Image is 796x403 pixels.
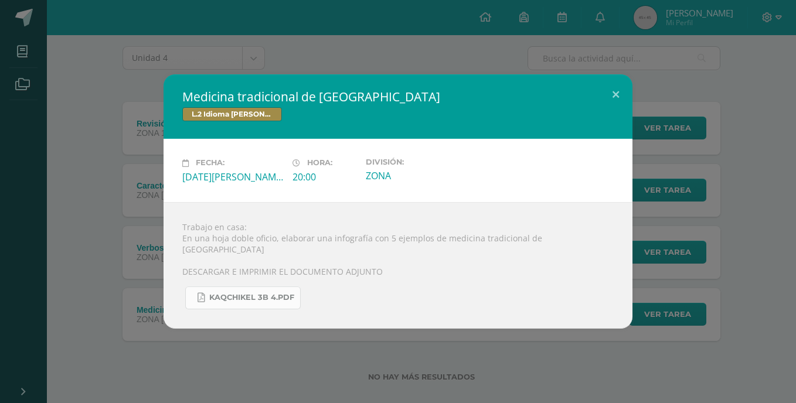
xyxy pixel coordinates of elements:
[182,107,282,121] span: L.2 Idioma [PERSON_NAME]
[185,286,301,309] a: KAQCHIKEL 3B 4.pdf
[164,202,632,329] div: Trabajo en casa: En una hoja doble oficio, elaborar una infografía con 5 ejemplos de medicina tra...
[182,170,283,183] div: [DATE][PERSON_NAME]
[599,74,632,114] button: Close (Esc)
[182,88,614,105] h2: Medicina tradicional de [GEOGRAPHIC_DATA]
[196,159,224,168] span: Fecha:
[307,159,332,168] span: Hora:
[292,170,356,183] div: 20:00
[209,293,294,302] span: KAQCHIKEL 3B 4.pdf
[366,158,467,166] label: División:
[366,169,467,182] div: ZONA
